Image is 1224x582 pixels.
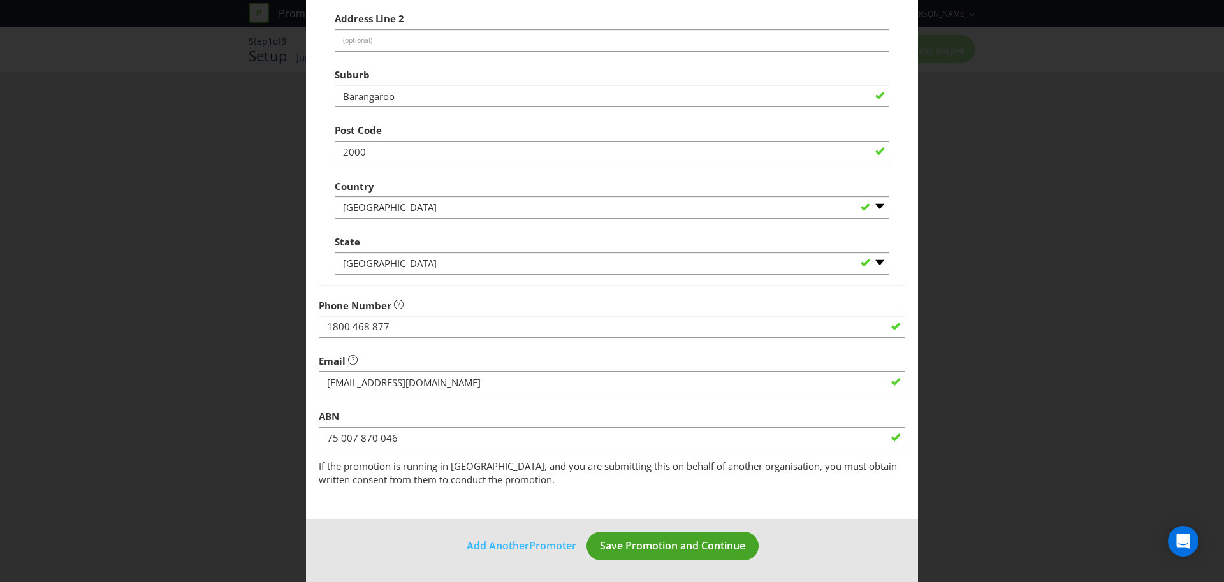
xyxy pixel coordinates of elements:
span: Email [319,354,346,367]
button: Add AnotherPromoter [466,537,577,554]
span: Add Another [467,539,529,553]
span: Save Promotion and Continue [600,539,745,553]
span: Address Line 2 [335,12,404,25]
button: Save Promotion and Continue [586,532,759,560]
span: If the promotion is running in [GEOGRAPHIC_DATA], and you are submitting this on behalf of anothe... [319,460,897,486]
input: e.g. Melbourne [335,85,889,107]
span: Promoter [529,539,576,553]
span: Post Code [335,124,382,136]
span: Phone Number [319,299,391,312]
input: e.g. 03 1234 9876 [319,316,905,338]
span: ABN [319,410,339,423]
span: Suburb [335,68,370,81]
input: e.g. 3000 [335,141,889,163]
span: State [335,235,360,248]
span: Country [335,180,374,193]
div: Open Intercom Messenger [1168,526,1198,557]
